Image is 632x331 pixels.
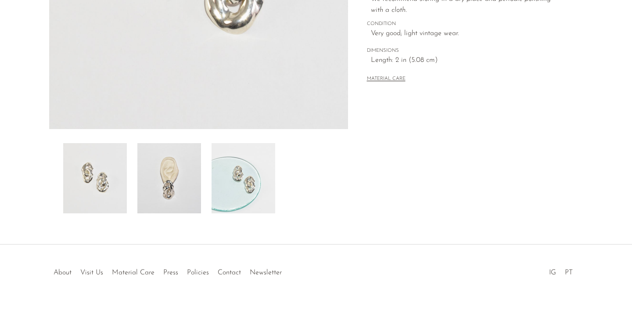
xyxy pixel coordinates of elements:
span: Very good; light vintage wear. [371,28,564,40]
a: About [54,269,72,276]
ul: Quick links [49,262,286,279]
a: Material Care [112,269,154,276]
ul: Social Medias [545,262,577,279]
button: MATERIAL CARE [367,76,406,83]
a: Visit Us [80,269,103,276]
span: CONDITION [367,20,564,28]
span: DIMENSIONS [367,47,564,55]
a: Press [163,269,178,276]
img: Organic Loop Earrings [63,143,127,213]
img: Organic Loop Earrings [212,143,275,213]
a: Policies [187,269,209,276]
a: Contact [218,269,241,276]
span: Length: 2 in (5.08 cm) [371,55,564,66]
a: IG [549,269,556,276]
img: Organic Loop Earrings [137,143,201,213]
a: PT [565,269,573,276]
